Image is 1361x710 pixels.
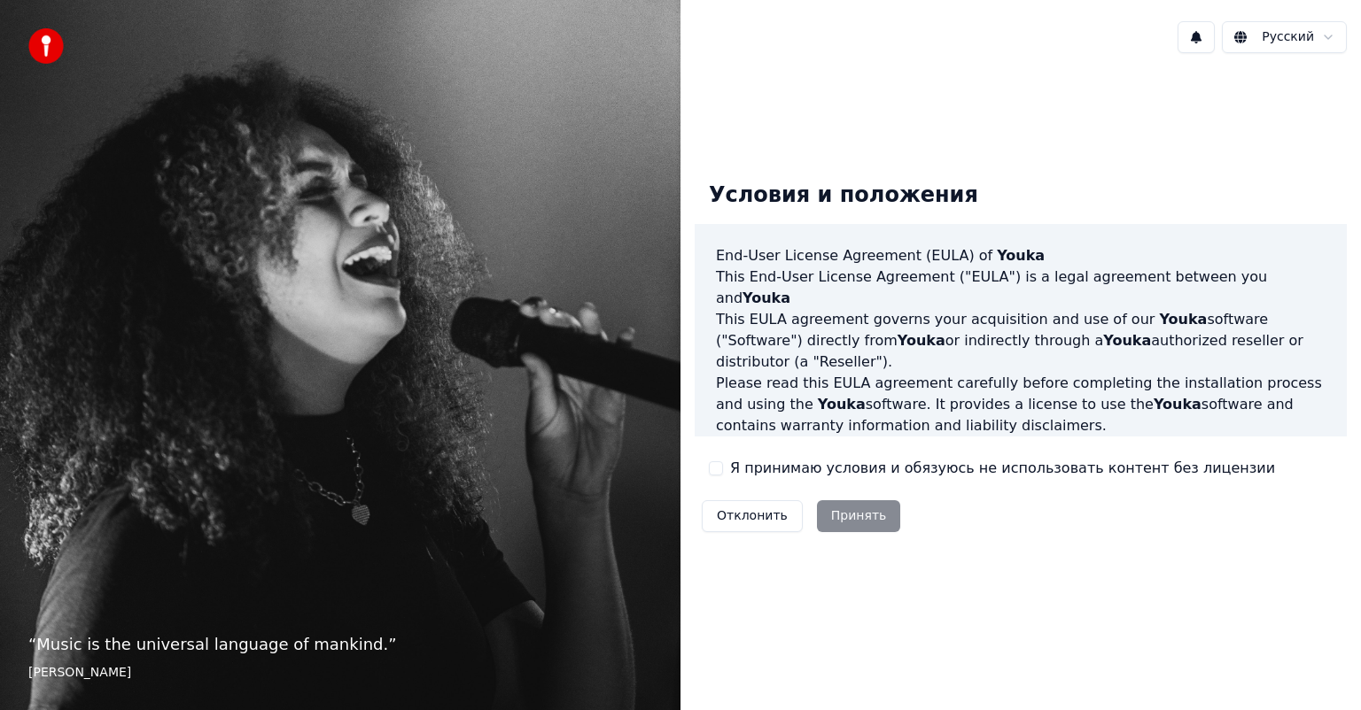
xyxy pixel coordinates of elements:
[28,664,652,682] footer: [PERSON_NAME]
[716,309,1326,373] p: This EULA agreement governs your acquisition and use of our software ("Software") directly from o...
[730,458,1275,479] label: Я принимаю условия и обязуюсь не использовать контент без лицензии
[898,332,945,349] span: Youka
[716,436,1326,521] p: If you register for a free trial of the software, this EULA agreement will also govern that trial...
[997,247,1045,264] span: Youka
[716,373,1326,436] p: Please read this EULA agreement carefully before completing the installation process and using th...
[28,632,652,657] p: “ Music is the universal language of mankind. ”
[1159,311,1207,328] span: Youka
[818,396,866,413] span: Youka
[1154,396,1202,413] span: Youka
[743,289,790,306] span: Youka
[716,245,1326,266] h3: End-User License Agreement (EULA) of
[702,500,803,532] button: Отклонить
[695,167,992,224] div: Условия и положения
[28,28,64,64] img: youka
[716,266,1326,309] p: This End-User License Agreement ("EULA") is a legal agreement between you and
[1103,332,1151,349] span: Youka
